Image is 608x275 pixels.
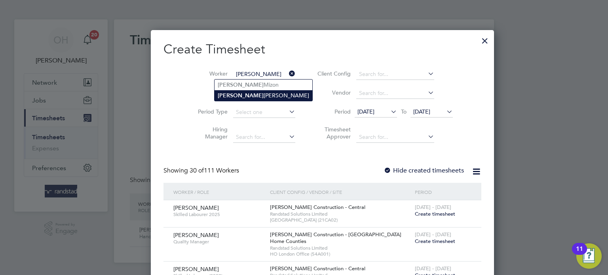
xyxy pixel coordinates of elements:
[315,70,351,77] label: Client Config
[415,204,451,211] span: [DATE] - [DATE]
[173,266,219,273] span: [PERSON_NAME]
[413,183,473,201] div: Period
[171,183,268,201] div: Worker / Role
[192,89,228,96] label: Site
[270,265,365,272] span: [PERSON_NAME] Construction - Central
[173,211,264,218] span: Skilled Labourer 2025
[233,107,295,118] input: Select one
[190,167,204,174] span: 30 of
[270,245,411,251] span: Randstad Solutions Limited
[270,251,411,257] span: HO London Office (54A001)
[415,211,455,217] span: Create timesheet
[268,183,413,201] div: Client Config / Vendor / Site
[415,231,451,238] span: [DATE] - [DATE]
[190,167,239,174] span: 111 Workers
[270,217,411,223] span: [GEOGRAPHIC_DATA] (21CA02)
[173,239,264,245] span: Quality Manager
[356,132,434,143] input: Search for...
[576,243,602,269] button: Open Resource Center, 11 new notifications
[270,231,401,245] span: [PERSON_NAME] Construction - [GEOGRAPHIC_DATA] Home Counties
[233,132,295,143] input: Search for...
[215,80,312,90] li: Mizon
[173,231,219,239] span: [PERSON_NAME]
[192,126,228,140] label: Hiring Manager
[315,108,351,115] label: Period
[356,69,434,80] input: Search for...
[233,69,295,80] input: Search for...
[576,249,583,259] div: 11
[163,41,481,58] h2: Create Timesheet
[415,238,455,245] span: Create timesheet
[173,204,219,211] span: [PERSON_NAME]
[163,167,241,175] div: Showing
[215,90,312,101] li: [PERSON_NAME]
[218,82,264,88] b: [PERSON_NAME]
[218,92,264,99] b: [PERSON_NAME]
[192,70,228,77] label: Worker
[356,88,434,99] input: Search for...
[315,89,351,96] label: Vendor
[357,108,374,115] span: [DATE]
[413,108,430,115] span: [DATE]
[270,211,411,217] span: Randstad Solutions Limited
[384,167,464,174] label: Hide created timesheets
[270,204,365,211] span: [PERSON_NAME] Construction - Central
[315,126,351,140] label: Timesheet Approver
[399,106,409,117] span: To
[415,265,451,272] span: [DATE] - [DATE]
[192,108,228,115] label: Period Type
